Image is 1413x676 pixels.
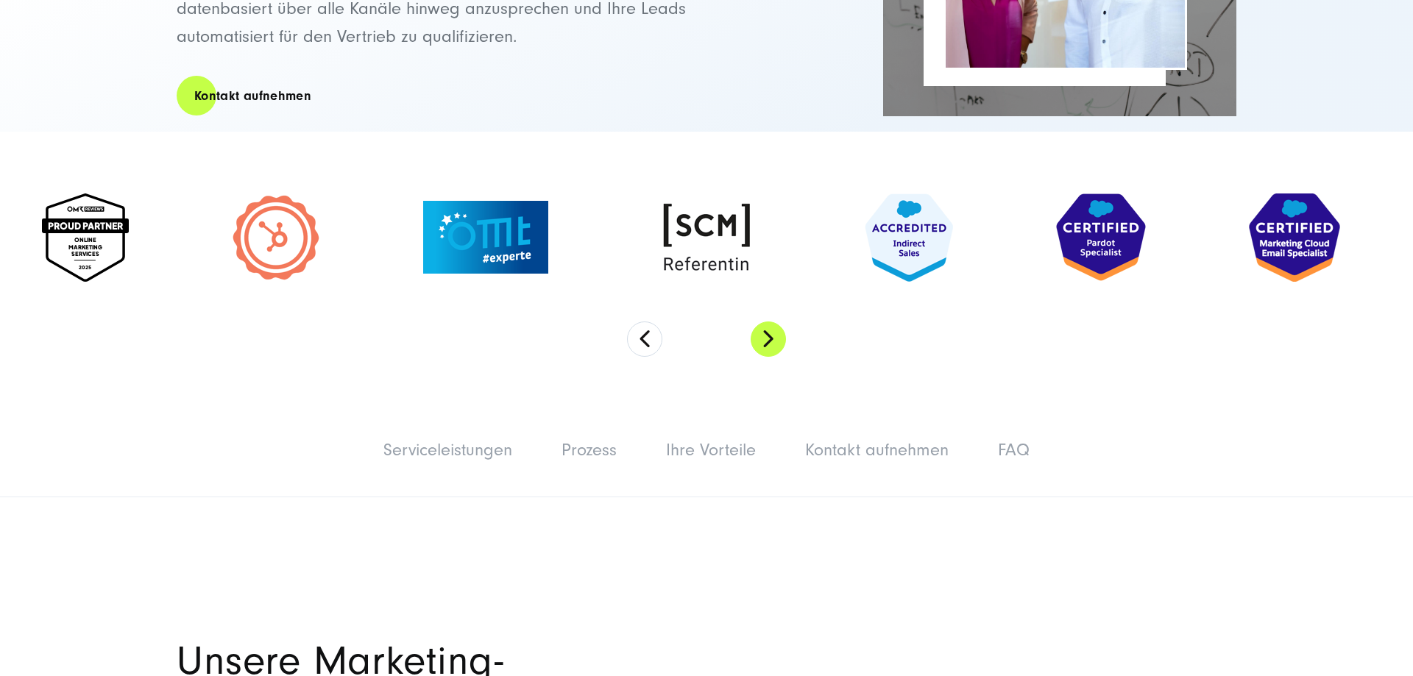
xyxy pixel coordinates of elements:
[177,75,329,117] a: Kontakt aufnehmen
[627,321,662,357] button: Previous
[562,440,617,460] a: Prozess
[805,440,949,460] a: Kontakt aufnehmen
[751,321,786,357] button: Next
[1056,193,1146,281] img: Zertifiziert Salesforce Pardot Specialist - Salesforce Beratung und implementierung Partner Agentur
[666,440,756,460] a: Ihre Vorteile
[423,201,548,274] img: OMT Experte Siegel - Digital Marketing Agentur SUNZINET
[383,440,512,460] a: Serviceleistungen
[865,193,953,282] img: Zertifiziert Salesforce indirect sales experts - Salesforce Beratung und implementierung Partner ...
[998,440,1030,460] a: FAQ
[42,193,129,282] img: Online marketing services 2025 - Digital Agentur SUNZNET - OMR Proud Partner
[232,193,320,282] img: Zertifiziert HubSpot Expert Siegel
[651,193,762,282] img: SCM Referentin Siegel - OMT Experte Siegel - Digitalagentur SUNZINET
[1249,193,1340,282] img: Zertifiziert Salesforce Marketing Cloud Email Specialist - Salesforce Beratung und implementierun...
